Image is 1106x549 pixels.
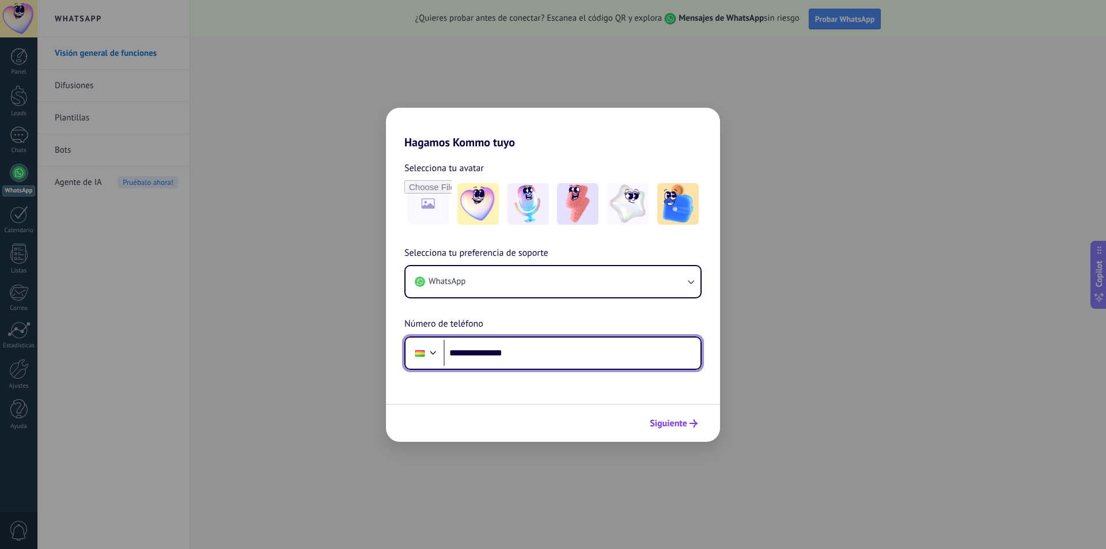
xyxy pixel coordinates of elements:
[406,266,700,297] button: WhatsApp
[607,183,649,225] img: -4.jpeg
[404,161,484,176] span: Selecciona tu avatar
[386,108,720,149] h2: Hagamos Kommo tuyo
[507,183,549,225] img: -2.jpeg
[409,341,431,365] div: Bolivia: + 591
[557,183,599,225] img: -3.jpeg
[457,183,499,225] img: -1.jpeg
[404,246,548,261] span: Selecciona tu preferencia de soporte
[650,419,687,427] span: Siguiente
[657,183,699,225] img: -5.jpeg
[429,276,465,287] span: WhatsApp
[404,317,483,332] span: Número de teléfono
[645,414,703,433] button: Siguiente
